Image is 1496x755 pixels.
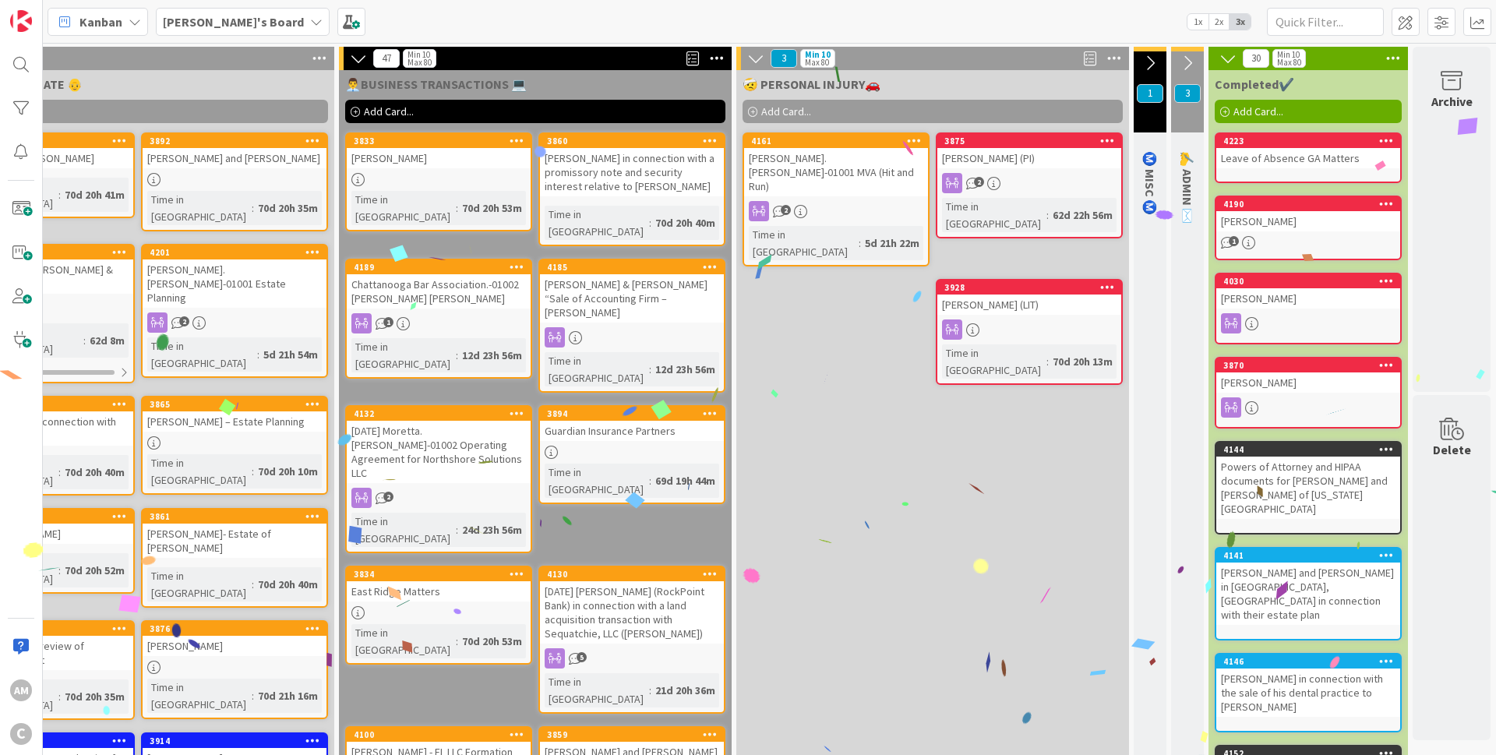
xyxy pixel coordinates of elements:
span: Ⓜ️ MISC Ⓜ️ [1142,151,1158,215]
div: 4132 [347,407,531,421]
div: 3870 [1216,358,1400,372]
div: [PERSON_NAME] [1216,288,1400,309]
div: Max 80 [1277,58,1301,66]
div: Max 80 [408,58,432,66]
span: 👨‍💼BUSINESS TRANSACTIONS 💻 [345,76,527,92]
div: 24d 23h 56m [458,521,526,538]
div: 4144 [1216,443,1400,457]
span: : [58,464,61,481]
div: 3860 [540,134,724,148]
div: 4144 [1223,444,1400,455]
div: [PERSON_NAME] and [PERSON_NAME] [143,148,326,168]
img: Visit kanbanzone.com [10,10,32,32]
div: 3865 [143,397,326,411]
span: : [58,562,61,579]
div: 70d 20h 40m [254,576,322,593]
span: Add Card... [1233,104,1283,118]
div: 3833[PERSON_NAME] [347,134,531,168]
div: 4223 [1216,134,1400,148]
div: 4146 [1223,656,1400,667]
span: 5 [577,652,587,662]
div: 4130 [547,569,724,580]
div: 12d 23h 56m [651,361,719,378]
div: 3876 [143,622,326,636]
div: 4146[PERSON_NAME] in connection with the sale of his dental practice to [PERSON_NAME] [1216,654,1400,717]
div: 3834East Ridge Matters [347,567,531,602]
div: 4190 [1216,197,1400,211]
div: [PERSON_NAME] in connection with the sale of his dental practice to [PERSON_NAME] [1216,669,1400,717]
span: : [1046,206,1049,224]
div: 4185 [540,260,724,274]
div: 4189Chattanooga Bar Association.-01002 [PERSON_NAME] [PERSON_NAME] [347,260,531,309]
div: Time in [GEOGRAPHIC_DATA] [147,567,252,602]
div: Time in [GEOGRAPHIC_DATA] [545,464,649,498]
div: 62d 8m [86,332,129,349]
div: [PERSON_NAME] (LIT) [937,295,1121,315]
div: 70d 20h 41m [61,186,129,203]
div: 3928[PERSON_NAME] (LIT) [937,280,1121,315]
div: 4030 [1223,276,1400,287]
div: 62d 22h 56m [1049,206,1117,224]
div: 3892[PERSON_NAME] and [PERSON_NAME] [143,134,326,168]
div: 4030 [1216,274,1400,288]
div: [PERSON_NAME] [143,636,326,656]
div: [PERSON_NAME] in connection with a promissory note and security interest relative to [PERSON_NAME] [540,148,724,196]
div: 4132[DATE] Moretta.[PERSON_NAME]-01002 Operating Agreement for Northshore Solutions LLC [347,407,531,483]
div: 4030[PERSON_NAME] [1216,274,1400,309]
div: 4201 [143,245,326,259]
span: 1 [383,317,393,327]
div: 4130[DATE] [PERSON_NAME] (RockPoint Bank) in connection with a land acquisition transaction with ... [540,567,724,644]
div: 5d 21h 22m [861,235,923,252]
div: 5d 21h 54m [259,346,322,363]
span: 3 [1174,84,1201,103]
span: : [859,235,861,252]
div: 70d 20h 13m [1049,353,1117,370]
div: 4100 [347,728,531,742]
span: Completed✔️ [1215,76,1294,92]
div: 69d 19h 44m [651,472,719,489]
span: Add Card... [761,104,811,118]
div: [PERSON_NAME] and [PERSON_NAME] in [GEOGRAPHIC_DATA], [GEOGRAPHIC_DATA] in connection with their ... [1216,563,1400,625]
span: : [456,633,458,650]
span: 30 [1243,49,1269,68]
div: 3875 [944,136,1121,146]
div: 3833 [354,136,531,146]
div: [PERSON_NAME] & [PERSON_NAME] “Sale of Accounting Firm – [PERSON_NAME] [540,274,724,323]
div: 3859 [547,729,724,740]
div: 4185 [547,262,724,273]
div: Time in [GEOGRAPHIC_DATA] [545,352,649,386]
b: [PERSON_NAME]'s Board [163,14,304,30]
div: [PERSON_NAME].[PERSON_NAME]-01001 Estate Planning [143,259,326,308]
div: 4201 [150,247,326,258]
span: : [649,682,651,699]
div: 4141 [1216,549,1400,563]
div: 4130 [540,567,724,581]
span: : [649,214,651,231]
div: Min 10 [805,51,831,58]
div: 4189 [347,260,531,274]
div: [PERSON_NAME] (PI) [937,148,1121,168]
div: Time in [GEOGRAPHIC_DATA] [351,513,456,547]
div: Time in [GEOGRAPHIC_DATA] [147,679,252,713]
div: Min 10 [408,51,430,58]
span: 2 [974,177,984,187]
div: [PERSON_NAME]- Estate of [PERSON_NAME] [143,524,326,558]
div: 70d 20h 10m [254,463,322,480]
div: 3833 [347,134,531,148]
div: 4161 [751,136,928,146]
div: 3876[PERSON_NAME] [143,622,326,656]
div: 3928 [937,280,1121,295]
div: Time in [GEOGRAPHIC_DATA] [545,673,649,707]
div: Min 10 [1277,51,1300,58]
div: Leave of Absence GA Matters [1216,148,1400,168]
div: Archive [1431,92,1473,111]
div: Time in [GEOGRAPHIC_DATA] [351,624,456,658]
div: Delete [1433,440,1471,459]
span: : [252,687,254,704]
div: 4190 [1223,199,1400,210]
div: 3914 [143,734,326,748]
div: 4190[PERSON_NAME] [1216,197,1400,231]
span: : [252,199,254,217]
div: 70d 20h 52m [61,562,129,579]
div: 3875 [937,134,1121,148]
